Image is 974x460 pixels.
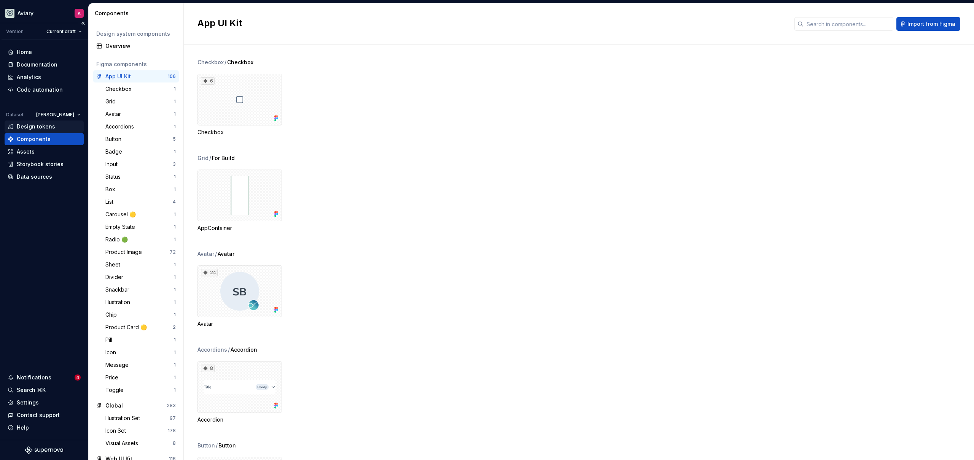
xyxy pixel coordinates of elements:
[102,384,179,396] a: Toggle1
[224,59,226,66] span: /
[17,86,63,94] div: Code automation
[105,160,121,168] div: Input
[6,112,24,118] div: Dataset
[96,60,176,68] div: Figma components
[17,424,29,431] div: Help
[105,85,135,93] div: Checkbox
[5,84,84,96] a: Code automation
[105,123,137,130] div: Accordions
[102,246,179,258] a: Product Image72
[5,371,84,384] button: Notifications4
[168,428,176,434] div: 178
[105,324,150,331] div: Product Card 🟡
[201,365,215,372] div: 8
[227,59,253,66] span: Checkbox
[93,400,179,412] a: Global283
[197,416,282,424] div: Accordion
[197,442,215,449] div: Button
[102,284,179,296] a: Snackbar1
[17,386,46,394] div: Search ⌘K
[2,5,87,21] button: AviaryA
[17,160,64,168] div: Storybook stories
[105,298,133,306] div: Illustration
[75,374,81,381] span: 4
[173,324,176,330] div: 2
[174,274,176,280] div: 1
[102,183,179,195] a: Box1
[105,186,118,193] div: Box
[907,20,955,28] span: Import from Figma
[174,299,176,305] div: 1
[197,265,282,328] div: 24Avatar
[102,309,179,321] a: Chip1
[18,10,33,17] div: Aviary
[105,148,125,155] div: Badge
[102,196,179,208] a: List4
[102,146,179,158] a: Badge1
[102,271,179,283] a: Divider1
[105,236,131,243] div: Radio 🟢
[17,399,39,406] div: Settings
[174,98,176,105] div: 1
[5,171,84,183] a: Data sources
[17,123,55,130] div: Design tokens
[17,135,51,143] div: Components
[105,110,124,118] div: Avatar
[174,224,176,230] div: 1
[174,262,176,268] div: 1
[174,186,176,192] div: 1
[96,30,176,38] div: Design system components
[105,427,129,435] div: Icon Set
[174,149,176,155] div: 1
[197,250,214,258] div: Avatar
[105,211,139,218] div: Carousel 🟡
[231,346,257,354] span: Accordion
[102,158,179,170] a: Input3
[105,402,123,409] div: Global
[95,10,180,17] div: Components
[5,59,84,71] a: Documentation
[105,361,132,369] div: Message
[5,9,14,18] img: 256e2c79-9abd-4d59-8978-03feab5a3943.png
[168,73,176,79] div: 106
[896,17,960,31] button: Import from Figma
[5,422,84,434] button: Help
[102,259,179,271] a: Sheet1
[105,98,119,105] div: Grid
[174,312,176,318] div: 1
[174,349,176,355] div: 1
[102,371,179,384] a: Price1
[17,411,60,419] div: Contact support
[105,248,145,256] div: Product Image
[228,346,230,354] span: /
[167,403,176,409] div: 283
[197,170,282,232] div: AppContainer
[105,198,116,206] div: List
[25,446,63,454] svg: Supernova Logo
[105,311,120,319] div: Chip
[197,346,227,354] div: Accordions
[102,95,179,108] a: Grid1
[93,40,179,52] a: Overview
[102,296,179,308] a: Illustration1
[102,346,179,358] a: Icon1
[102,221,179,233] a: Empty State1
[170,249,176,255] div: 72
[174,124,176,130] div: 1
[174,287,176,293] div: 1
[105,42,176,50] div: Overview
[105,439,141,447] div: Visual Assets
[174,86,176,92] div: 1
[17,374,51,381] div: Notifications
[102,359,179,371] a: Message1
[6,29,24,35] div: Version
[78,10,81,16] div: A
[102,171,179,183] a: Status1
[17,48,32,56] div: Home
[5,133,84,145] a: Components
[5,121,84,133] a: Design tokens
[102,437,179,449] a: Visual Assets8
[93,70,179,82] a: App UI Kit106
[174,111,176,117] div: 1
